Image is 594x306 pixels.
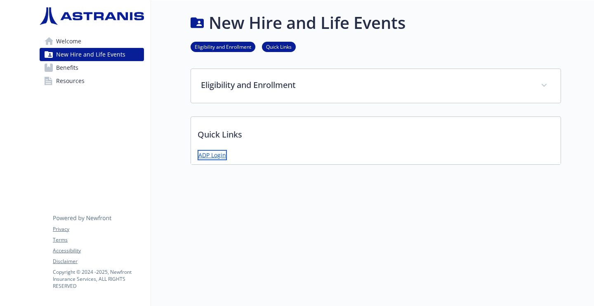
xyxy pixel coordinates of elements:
[40,35,144,48] a: Welcome
[191,69,561,103] div: Eligibility and Enrollment
[53,268,144,289] p: Copyright © 2024 - 2025 , Newfront Insurance Services, ALL RIGHTS RESERVED
[40,74,144,88] a: Resources
[56,48,125,61] span: New Hire and Life Events
[56,74,85,88] span: Resources
[198,150,227,160] a: ADP Login
[201,79,531,91] p: Eligibility and Enrollment
[40,61,144,74] a: Benefits
[56,35,81,48] span: Welcome
[191,117,561,147] p: Quick Links
[53,258,144,265] a: Disclaimer
[209,10,405,35] h1: New Hire and Life Events
[53,236,144,244] a: Terms
[53,247,144,254] a: Accessibility
[191,43,255,50] a: Eligibility and Enrollment
[262,43,296,50] a: Quick Links
[40,48,144,61] a: New Hire and Life Events
[56,61,78,74] span: Benefits
[53,225,144,233] a: Privacy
